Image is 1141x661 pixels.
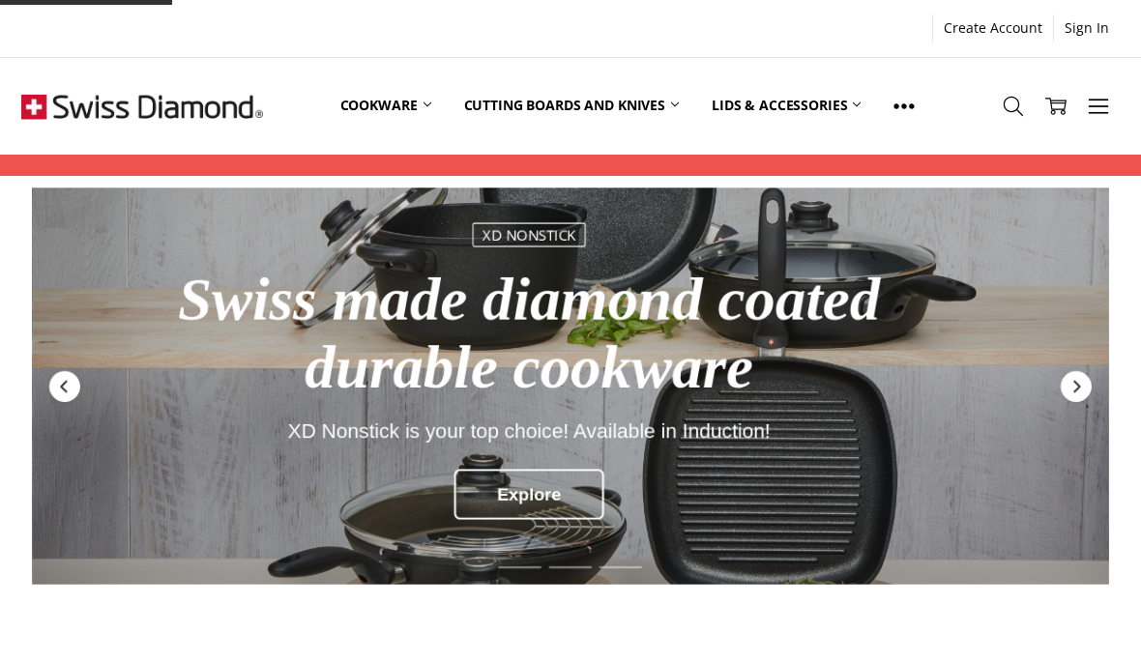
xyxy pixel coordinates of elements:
a: Cutting boards and knives [448,63,696,149]
div: Slide 1 of 3 [495,555,545,580]
a: Create Account [933,14,1053,42]
a: Redirect to https://swissdiamond.com.au/cookware/shop-by-collection/xd-nonstick// [32,187,1109,585]
div: Slide 3 of 3 [596,555,646,580]
div: XD nonstick [473,222,585,246]
div: Next [1059,369,1094,404]
a: Cookware [324,63,448,149]
div: Explore [453,470,604,520]
div: Previous [47,369,82,404]
div: Swiss made diamond coated durable cookware [132,267,924,401]
div: XD Nonstick is your top choice! Available in Induction! [132,419,924,442]
a: Sign In [1054,14,1120,42]
a: Show All [877,63,931,150]
a: Lids & Accessories [695,63,877,149]
div: Slide 2 of 3 [545,555,596,580]
img: Free Shipping On Every Order [21,58,263,155]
